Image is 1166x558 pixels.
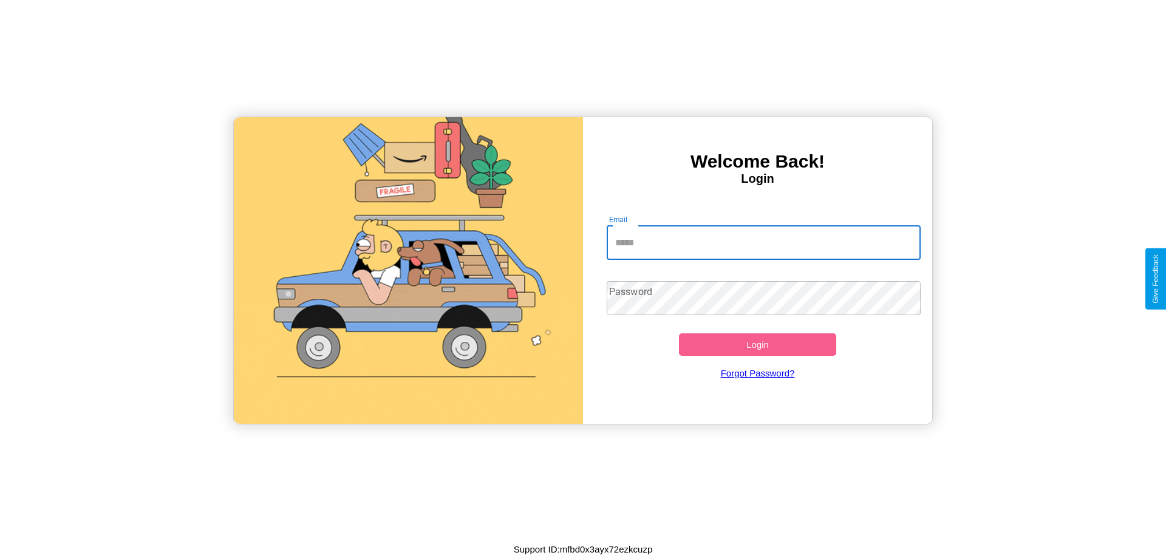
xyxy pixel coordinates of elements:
[1151,254,1160,304] div: Give Feedback
[514,541,652,557] p: Support ID: mfbd0x3ayx72ezkcuzp
[679,333,836,356] button: Login
[601,356,915,390] a: Forgot Password?
[583,172,932,186] h4: Login
[609,214,628,225] label: Email
[583,151,932,172] h3: Welcome Back!
[234,117,583,424] img: gif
